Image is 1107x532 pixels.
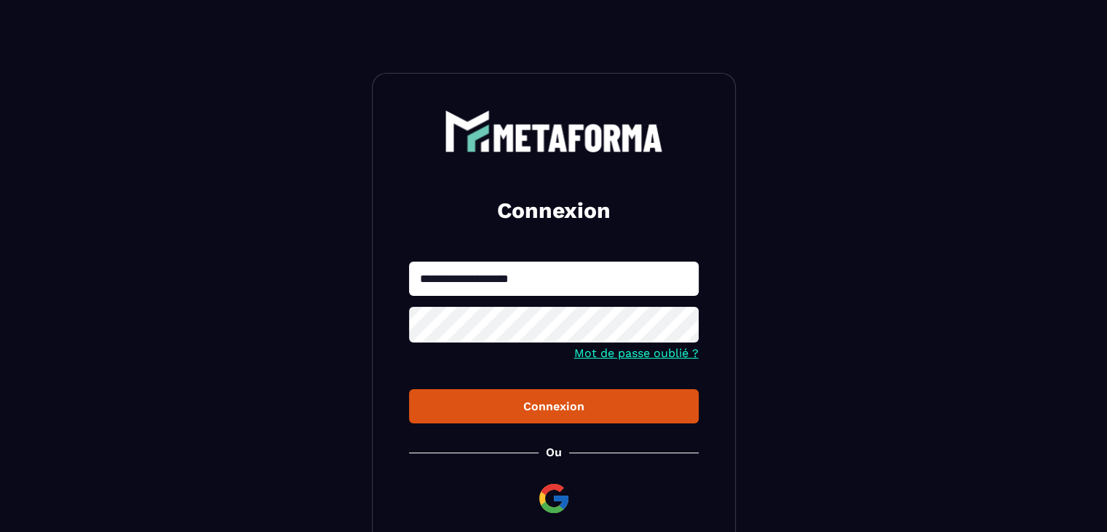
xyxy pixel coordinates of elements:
img: google [536,481,571,516]
button: Connexion [409,389,699,423]
a: logo [409,110,699,152]
img: logo [445,110,663,152]
p: Ou [546,445,562,459]
div: Connexion [421,399,687,413]
a: Mot de passe oublié ? [574,346,699,360]
h2: Connexion [426,196,681,225]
